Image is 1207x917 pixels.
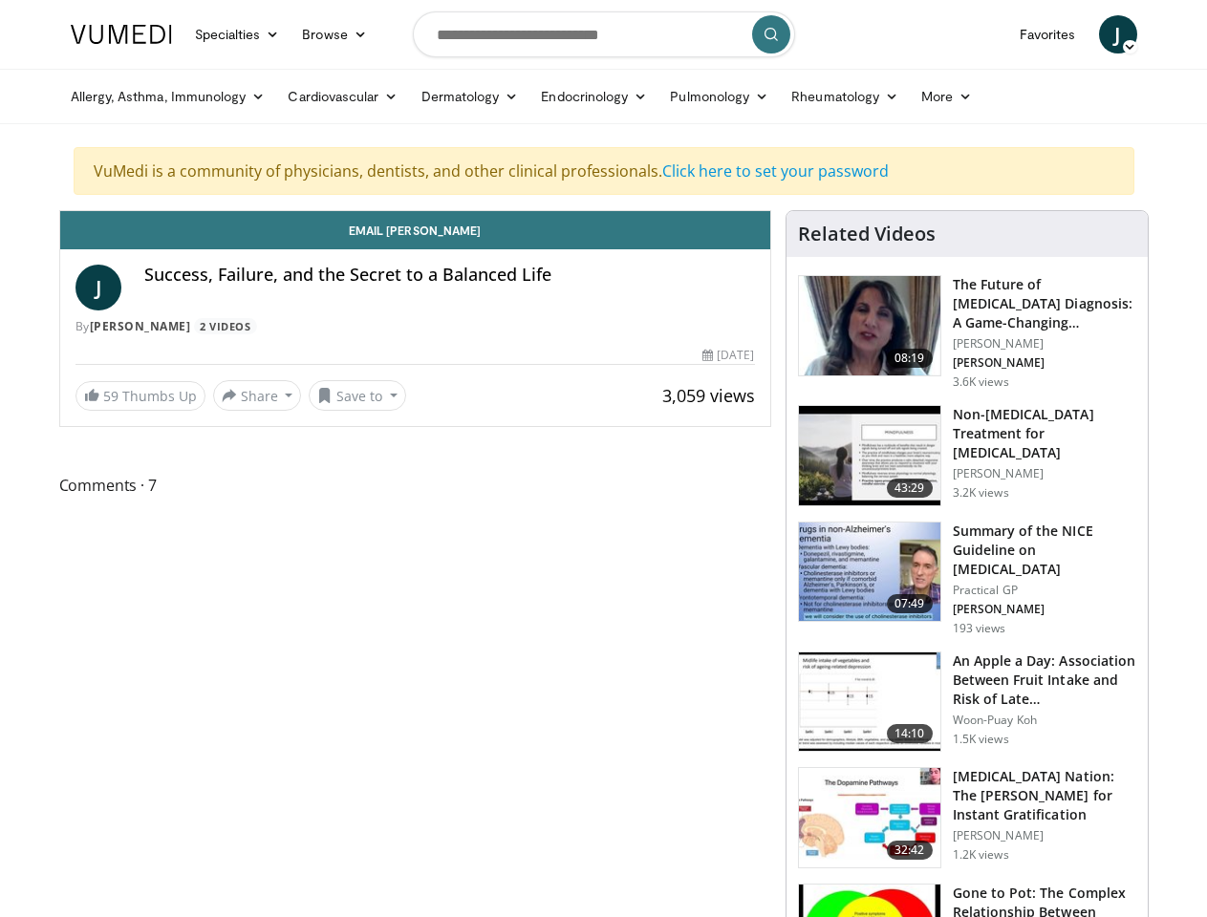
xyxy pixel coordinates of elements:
p: Woon-Puay Koh [953,713,1136,728]
h4: Related Videos [798,223,936,245]
h3: Non-[MEDICAL_DATA] Treatment for [MEDICAL_DATA] [953,405,1136,462]
p: 3.2K views [953,485,1009,501]
a: Specialties [183,15,291,53]
img: 8c144ef5-ad01-46b8-bbf2-304ffe1f6934.150x105_q85_crop-smart_upscale.jpg [799,768,940,867]
p: [PERSON_NAME] [953,355,1136,371]
p: Practical GP [953,583,1136,598]
p: [PERSON_NAME] [953,336,1136,352]
h3: An Apple a Day: Association Between Fruit Intake and Risk of Late [PERSON_NAME]… [953,651,1136,709]
p: 3.6K views [953,374,1009,390]
img: eb9441ca-a77b-433d-ba99-36af7bbe84ad.150x105_q85_crop-smart_upscale.jpg [799,406,940,505]
span: 43:29 [887,479,933,498]
p: [PERSON_NAME] [953,828,1136,843]
img: 8e949c61-8397-4eef-823a-95680e5d1ed1.150x105_q85_crop-smart_upscale.jpg [799,522,940,622]
a: Dermatology [410,77,530,116]
a: 07:49 Summary of the NICE Guideline on [MEDICAL_DATA] Practical GP [PERSON_NAME] 193 views [798,522,1136,636]
h3: The Future of [MEDICAL_DATA] Diagnosis: A Game-Changing [MEDICAL_DATA] [953,275,1136,332]
span: 3,059 views [662,384,755,407]
a: More [910,77,983,116]
a: Email [PERSON_NAME] [60,211,770,249]
a: 08:19 The Future of [MEDICAL_DATA] Diagnosis: A Game-Changing [MEDICAL_DATA] [PERSON_NAME] [PERSO... [798,275,1136,390]
a: Click here to set your password [662,160,889,181]
h3: Summary of the NICE Guideline on [MEDICAL_DATA] [953,522,1136,579]
h4: Success, Failure, and the Secret to a Balanced Life [144,265,755,286]
span: 14:10 [887,724,933,743]
a: Browse [291,15,378,53]
span: 08:19 [887,349,933,368]
a: 2 Videos [194,318,257,334]
p: [PERSON_NAME] [953,466,1136,481]
h3: [MEDICAL_DATA] Nation: The [PERSON_NAME] for Instant Gratification [953,767,1136,824]
div: [DATE] [702,347,754,364]
p: 1.2K views [953,847,1009,863]
p: [PERSON_NAME] [953,602,1136,617]
a: Endocrinology [529,77,658,116]
p: 1.5K views [953,732,1009,747]
a: Favorites [1008,15,1088,53]
a: Rheumatology [780,77,910,116]
a: [PERSON_NAME] [90,318,191,334]
div: VuMedi is a community of physicians, dentists, and other clinical professionals. [74,147,1134,195]
a: Pulmonology [658,77,780,116]
a: 14:10 An Apple a Day: Association Between Fruit Intake and Risk of Late [PERSON_NAME]… Woon-Puay ... [798,651,1136,753]
button: Save to [309,380,406,411]
span: 59 [103,387,119,405]
div: By [75,318,755,335]
img: 5773f076-af47-4b25-9313-17a31d41bb95.150x105_q85_crop-smart_upscale.jpg [799,276,940,375]
a: 32:42 [MEDICAL_DATA] Nation: The [PERSON_NAME] for Instant Gratification [PERSON_NAME] 1.2K views [798,767,1136,868]
a: 43:29 Non-[MEDICAL_DATA] Treatment for [MEDICAL_DATA] [PERSON_NAME] 3.2K views [798,405,1136,506]
button: Share [213,380,302,411]
img: VuMedi Logo [71,25,172,44]
span: 07:49 [887,594,933,613]
img: 0fb96a29-ee07-42a6-afe7-0422f9702c53.150x105_q85_crop-smart_upscale.jpg [799,652,940,752]
a: Allergy, Asthma, Immunology [59,77,277,116]
a: Cardiovascular [276,77,409,116]
span: Comments 7 [59,473,771,498]
a: J [75,265,121,310]
p: 193 views [953,621,1006,636]
span: 32:42 [887,841,933,860]
a: J [1099,15,1137,53]
a: 59 Thumbs Up [75,381,205,411]
input: Search topics, interventions [413,11,795,57]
